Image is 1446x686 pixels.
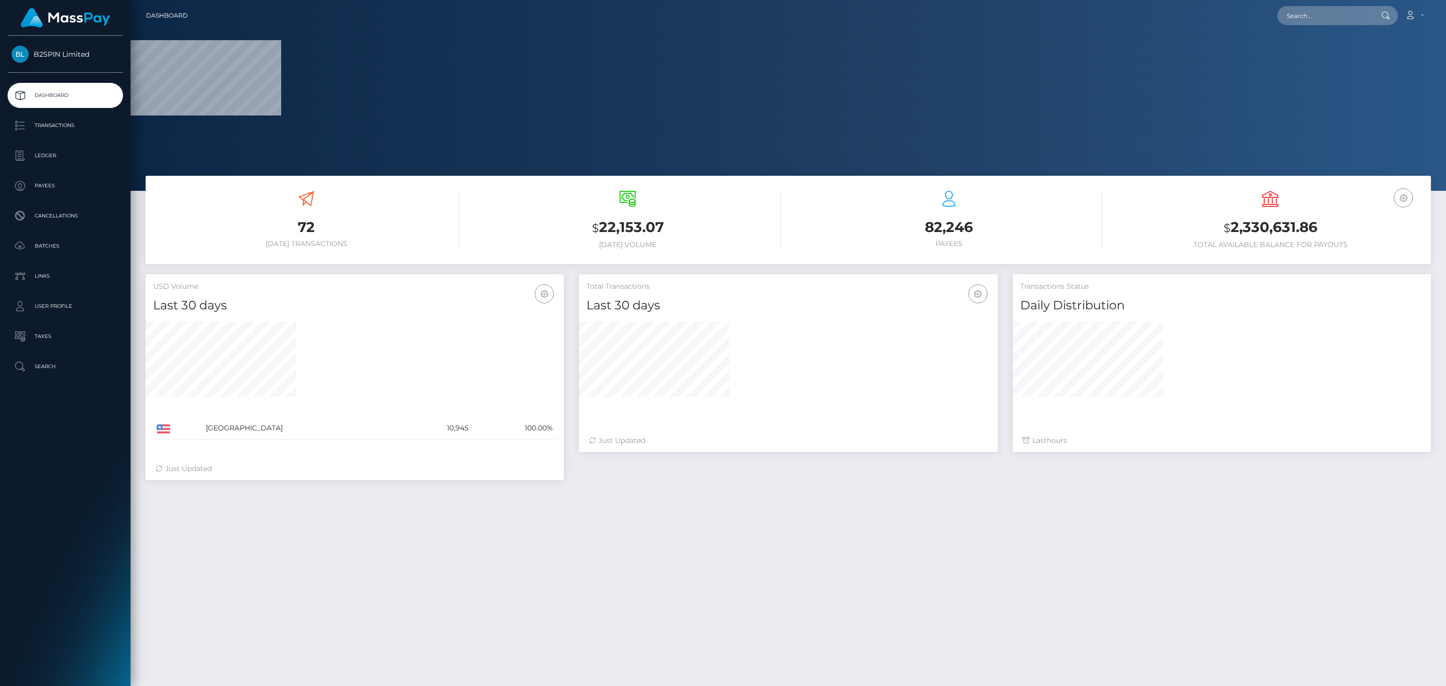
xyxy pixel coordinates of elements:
h4: Last 30 days [586,297,990,314]
img: B2SPIN Limited [12,46,29,63]
a: Dashboard [146,5,188,26]
h3: 2,330,631.86 [1117,217,1423,238]
p: Links [12,269,119,284]
p: Taxes [12,329,119,344]
a: Ledger [8,143,123,168]
a: Search [8,354,123,379]
div: Last hours [1023,435,1421,446]
td: 10,945 [404,417,472,440]
div: Just Updated [156,464,554,474]
p: Payees [12,178,119,193]
h4: Daily Distribution [1020,297,1423,314]
p: Search [12,359,119,374]
div: Just Updated [589,435,987,446]
p: Transactions [12,118,119,133]
h4: Last 30 days [153,297,556,314]
h3: 82,246 [796,217,1102,237]
input: Search... [1277,6,1372,25]
a: Batches [8,234,123,259]
h5: Transactions Status [1020,282,1423,292]
a: User Profile [8,294,123,319]
a: Dashboard [8,83,123,108]
img: US.png [157,424,170,433]
h6: [DATE] Volume [474,241,781,249]
h6: [DATE] Transactions [153,240,459,248]
p: Ledger [12,148,119,163]
a: Transactions [8,113,123,138]
h6: Payees [796,240,1102,248]
a: Payees [8,173,123,198]
img: MassPay Logo [21,8,110,28]
a: Links [8,264,123,289]
td: 100.00% [472,417,556,440]
span: B2SPIN Limited [8,50,123,59]
p: User Profile [12,299,119,314]
h5: Total Transactions [586,282,990,292]
p: Batches [12,239,119,254]
td: [GEOGRAPHIC_DATA] [202,417,403,440]
a: Taxes [8,324,123,349]
p: Cancellations [12,208,119,223]
h3: 72 [153,217,459,237]
small: $ [1224,221,1231,235]
p: Dashboard [12,88,119,103]
small: $ [592,221,599,235]
h6: Total Available Balance for Payouts [1117,241,1423,249]
h5: USD Volume [153,282,556,292]
h3: 22,153.07 [474,217,781,238]
a: Cancellations [8,203,123,228]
